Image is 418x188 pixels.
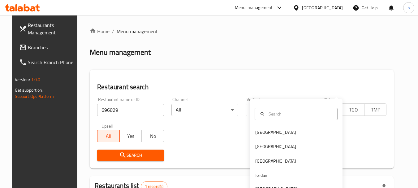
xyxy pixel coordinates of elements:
h2: Menu management [90,47,151,57]
label: Delivery [324,97,340,102]
h2: Restaurant search [97,82,386,92]
span: Version: [15,76,30,84]
button: No [141,130,164,142]
span: No [144,132,162,141]
div: [GEOGRAPHIC_DATA] [255,143,296,150]
span: TMP [367,105,384,114]
div: [GEOGRAPHIC_DATA] [302,4,343,11]
span: Get support on: [15,86,43,94]
div: Jordan [255,172,267,179]
div: Menu-management [235,4,273,11]
button: TMP [364,103,387,116]
button: All [97,130,120,142]
li: / [112,28,114,35]
a: Support.OpsPlatform [15,92,54,100]
div: [GEOGRAPHIC_DATA] [255,158,296,164]
a: Search Branch Phone [14,55,82,70]
input: Search for restaurant name or ID.. [97,104,164,116]
a: Branches [14,40,82,55]
div: [GEOGRAPHIC_DATA] [255,129,296,136]
span: Menu management [117,28,158,35]
span: Search [102,151,159,159]
div: All [246,104,312,116]
a: Restaurants Management [14,18,82,40]
span: Branches [28,44,77,51]
button: Search [97,150,164,161]
input: Search [266,111,334,117]
nav: breadcrumb [90,28,394,35]
a: Home [90,28,110,35]
span: 1.0.0 [31,76,41,84]
span: TGO [345,105,362,114]
div: All [171,104,238,116]
span: All [100,132,117,141]
button: TGO [342,103,364,116]
span: Restaurants Management [28,21,77,36]
span: Search Branch Phone [28,59,77,66]
span: Yes [122,132,140,141]
label: Upsell [101,124,113,128]
button: Yes [119,130,142,142]
span: h [407,4,410,11]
